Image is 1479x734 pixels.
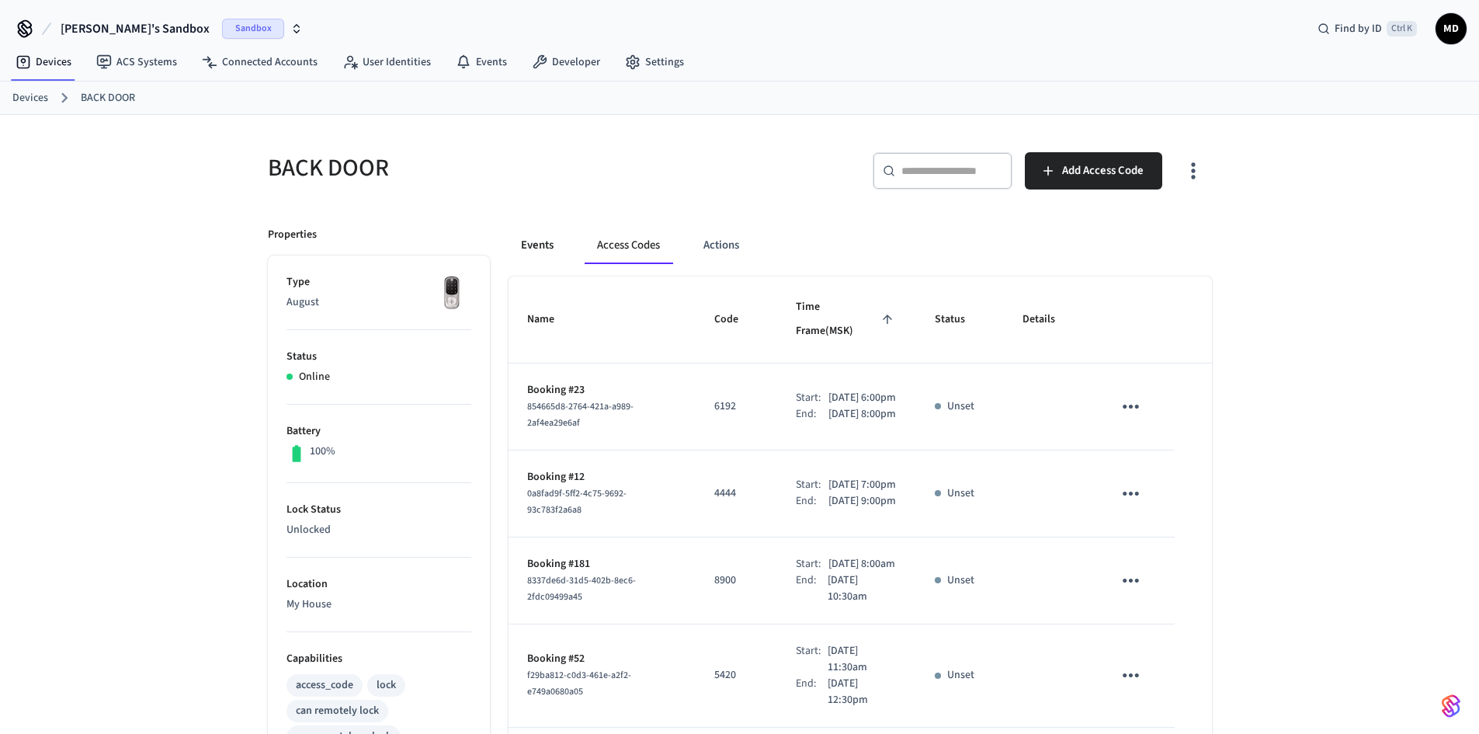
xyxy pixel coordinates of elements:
[286,502,471,518] p: Lock Status
[81,90,135,106] a: BACK DOOR
[796,572,828,605] div: End:
[828,572,897,605] p: [DATE] 10:30am
[286,423,471,440] p: Battery
[1442,694,1460,718] img: SeamLogoGradient.69752ec5.svg
[299,369,330,385] p: Online
[527,400,634,430] span: 854665d8-2764-421a-a989-2af4ea29e6af
[1387,21,1417,37] span: Ctrl K
[585,227,672,264] button: Access Codes
[527,469,678,485] p: Booking #12
[828,477,896,493] p: [DATE] 7:00pm
[268,152,731,184] h5: BACK DOOR
[796,676,828,708] div: End:
[12,90,48,106] a: Devices
[828,556,895,572] p: [DATE] 8:00am
[1305,15,1429,43] div: Find by IDCtrl K
[310,444,335,460] p: 100%
[527,574,636,604] span: 8337de6d-31d5-402b-8ec6-2fdc09499a45
[935,308,985,332] span: Status
[1436,13,1467,44] button: MD
[828,390,896,406] p: [DATE] 6:00pm
[828,643,897,676] p: [DATE] 11:30am
[613,48,696,76] a: Settings
[286,576,471,593] p: Location
[509,227,1212,264] div: ant example
[828,493,896,510] p: [DATE] 9:00pm
[527,669,631,698] span: f29ba812-c0d3-461e-a2f2-e749a0680a05
[796,477,828,493] div: Start:
[796,643,828,676] div: Start:
[1335,21,1382,37] span: Find by ID
[527,556,678,572] p: Booking #181
[527,651,678,667] p: Booking #52
[947,667,974,684] p: Unset
[714,308,759,332] span: Code
[714,485,759,502] p: 4444
[828,676,898,708] p: [DATE] 12:30pm
[286,349,471,365] p: Status
[1062,161,1144,181] span: Add Access Code
[828,406,896,423] p: [DATE] 8:00pm
[286,294,471,311] p: August
[527,487,627,517] span: 0a8fad9f-5ff2-4c75-9692-93c783f2a6a8
[222,19,284,39] span: Sandbox
[947,485,974,502] p: Unset
[796,390,828,406] div: Start:
[286,597,471,613] p: My House
[509,227,566,264] button: Events
[296,703,379,719] div: can remotely lock
[947,572,974,589] p: Unset
[796,295,897,344] span: Time Frame(MSK)
[268,227,317,243] p: Properties
[189,48,330,76] a: Connected Accounts
[3,48,84,76] a: Devices
[947,398,974,415] p: Unset
[796,556,828,572] div: Start:
[286,651,471,667] p: Capabilities
[527,308,575,332] span: Name
[61,19,210,38] span: [PERSON_NAME]'s Sandbox
[377,677,396,694] div: lock
[432,274,471,313] img: Yale Assure Touchscreen Wifi Smart Lock, Satin Nickel, Front
[286,522,471,538] p: Unlocked
[84,48,189,76] a: ACS Systems
[519,48,613,76] a: Developer
[1025,152,1162,190] button: Add Access Code
[1022,308,1075,332] span: Details
[796,493,828,510] div: End:
[443,48,519,76] a: Events
[796,406,828,423] div: End:
[1437,15,1465,43] span: MD
[714,667,759,684] p: 5420
[714,398,759,415] p: 6192
[286,274,471,290] p: Type
[296,677,353,694] div: access_code
[714,572,759,589] p: 8900
[691,227,752,264] button: Actions
[527,382,678,398] p: Booking #23
[330,48,443,76] a: User Identities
